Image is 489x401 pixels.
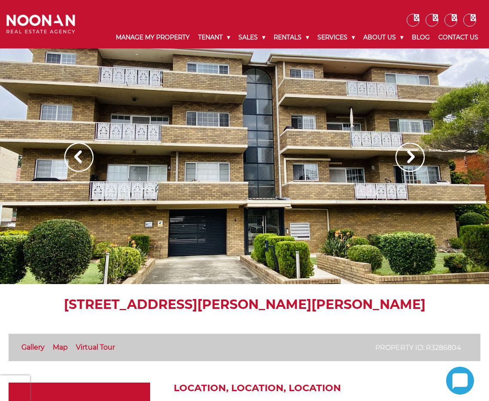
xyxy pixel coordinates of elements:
a: Blog [407,27,434,48]
p: Property ID: R3286804 [375,342,461,353]
img: Noonan Real Estate Agency [6,15,75,33]
img: Arrow slider [395,143,425,172]
h1: [STREET_ADDRESS][PERSON_NAME][PERSON_NAME] [9,297,480,312]
a: Sales [234,27,269,48]
a: Map [53,343,68,351]
a: About Us [359,27,407,48]
h2: Location, Location, Location [174,383,480,394]
a: Contact Us [434,27,483,48]
a: Virtual Tour [76,343,115,351]
a: Tenant [194,27,234,48]
a: Gallery [21,343,45,351]
a: Manage My Property [112,27,194,48]
a: Services [313,27,359,48]
a: Rentals [269,27,313,48]
img: Arrow slider [64,143,94,172]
